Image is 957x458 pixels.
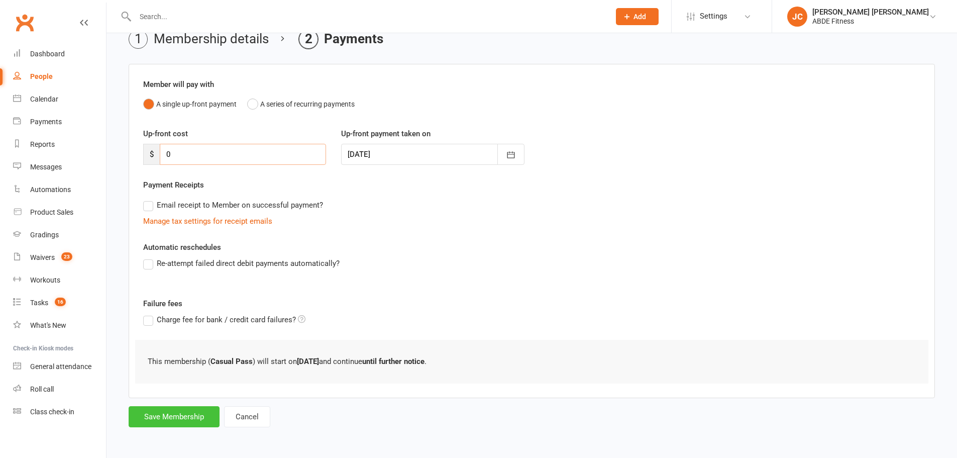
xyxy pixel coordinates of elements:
[61,252,72,261] span: 23
[13,292,106,314] a: Tasks 16
[13,401,106,423] a: Class kiosk mode
[13,224,106,246] a: Gradings
[157,314,296,324] span: Charge fee for bank / credit card failures?
[224,406,270,427] button: Cancel
[30,321,66,329] div: What's New
[297,357,319,366] b: [DATE]
[12,10,37,35] a: Clubworx
[30,140,55,148] div: Reports
[143,128,188,140] label: Up-front cost
[30,118,62,126] div: Payments
[633,13,646,21] span: Add
[13,378,106,401] a: Roll call
[13,246,106,269] a: Waivers 23
[30,276,60,284] div: Workouts
[30,186,71,194] div: Automations
[30,163,62,171] div: Messages
[616,8,659,25] button: Add
[13,201,106,224] a: Product Sales
[30,299,48,307] div: Tasks
[30,362,91,371] div: General attendance
[143,217,272,226] a: Manage tax settings for receipt emails
[129,30,269,49] li: Membership details
[132,10,603,24] input: Search...
[13,269,106,292] a: Workouts
[13,178,106,201] a: Automations
[143,179,204,191] label: Payment Receipts
[129,406,220,427] button: Save Membership
[341,128,431,140] label: Up-front payment taken on
[30,408,74,416] div: Class check-in
[13,88,106,111] a: Calendar
[143,78,214,90] label: Member will pay with
[30,208,73,216] div: Product Sales
[30,72,53,80] div: People
[30,50,65,58] div: Dashboard
[700,5,727,28] span: Settings
[13,355,106,378] a: General attendance kiosk mode
[143,241,221,253] label: Automatic reschedules
[812,17,929,26] div: ABDE Fitness
[13,111,106,133] a: Payments
[30,253,55,261] div: Waivers
[30,385,54,393] div: Roll call
[247,95,355,114] button: A series of recurring payments
[13,156,106,178] a: Messages
[143,199,323,211] label: Email receipt to Member on successful payment?
[362,357,424,366] b: until further notice
[787,7,807,27] div: JC
[143,257,340,269] label: Re-attempt failed direct debit payments automatically?
[30,231,59,239] div: Gradings
[143,144,160,165] span: $
[13,314,106,337] a: What's New
[812,8,929,17] div: [PERSON_NAME] [PERSON_NAME]
[13,133,106,156] a: Reports
[13,43,106,65] a: Dashboard
[30,95,58,103] div: Calendar
[299,30,383,49] li: Payments
[148,355,916,368] p: This membership ( ) will start on and continue .
[143,95,237,114] button: A single up-front payment
[136,298,928,310] label: Failure fees
[55,298,66,306] span: 16
[13,65,106,88] a: People
[210,357,253,366] b: Casual Pass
